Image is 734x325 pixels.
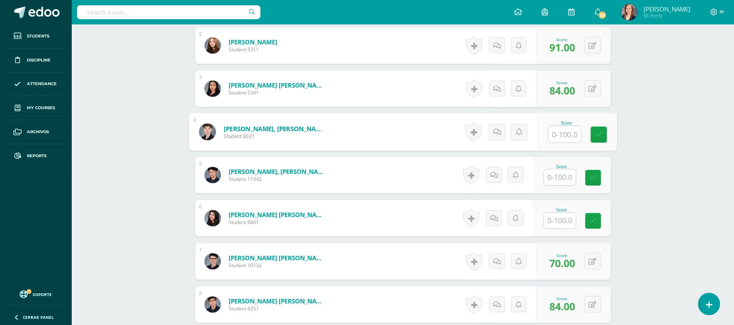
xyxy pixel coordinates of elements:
[199,123,216,140] img: 018ccce5f5253a9f6399e21e22a70f1a.png
[205,81,221,97] img: 1afe24458646a2b429fedad0525c43a6.png
[27,105,55,111] span: My courses
[7,72,65,97] a: Attendance
[229,38,277,46] a: [PERSON_NAME]
[550,40,575,54] span: 91.00
[27,33,49,40] span: Students
[550,80,575,86] div: Score:
[33,292,52,297] span: Soporte
[205,296,221,313] img: 1a3ae4a504afa7e6e9cf2ce76cdb1f23.png
[229,219,326,226] span: Student 6601
[550,256,575,270] span: 70.00
[205,210,221,226] img: 9f42ef2d4db994f1b099385704ebb78a.png
[7,120,65,144] a: Archivos
[544,169,576,185] input: 0-100.0
[229,89,326,96] span: Student 5341
[229,167,326,176] a: [PERSON_NAME], [PERSON_NAME]
[223,124,324,133] a: [PERSON_NAME], [PERSON_NAME]
[229,254,326,262] a: [PERSON_NAME] [PERSON_NAME]
[544,208,580,212] div: Score
[550,83,575,97] span: 84.00
[27,129,49,135] span: Archivos
[644,5,690,13] span: [PERSON_NAME]
[644,12,690,19] span: Mi Perfil
[23,314,54,320] span: Cerrar panel
[229,81,326,89] a: [PERSON_NAME] [PERSON_NAME]
[77,5,260,19] input: Search a user…
[7,96,65,120] a: My courses
[229,211,326,219] a: [PERSON_NAME] [PERSON_NAME]
[7,24,65,48] a: Students
[27,57,51,64] span: Discipline
[229,305,326,312] span: Student 6251
[205,253,221,270] img: 68063ea7925ac9e4c01a1d79e25560e5.png
[550,299,575,313] span: 84.00
[229,46,277,53] span: Student 5311
[7,48,65,72] a: Discipline
[229,262,326,269] span: Student 10132
[544,213,576,228] input: 0-100.0
[550,253,575,258] div: Score:
[548,121,585,125] div: Score
[7,144,65,168] a: Reports
[229,297,326,305] a: [PERSON_NAME] [PERSON_NAME]
[550,37,575,42] div: Score:
[27,81,57,87] span: Attendance
[598,11,607,20] span: 28
[205,37,221,54] img: 82e80d006352b3dd3bf99183349dab3b.png
[550,296,575,301] div: Score:
[544,165,580,169] div: Score
[223,133,324,140] span: Student 6021
[205,167,221,183] img: ca1417105b75de86bfdb85cd2c64bdc5.png
[621,4,637,20] img: 30b41a60147bfd045cc6c38be83b16e6.png
[548,126,581,143] input: 0-100.0
[27,153,46,159] span: Reports
[229,176,326,182] span: Student 11942
[10,288,62,299] a: Soporte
